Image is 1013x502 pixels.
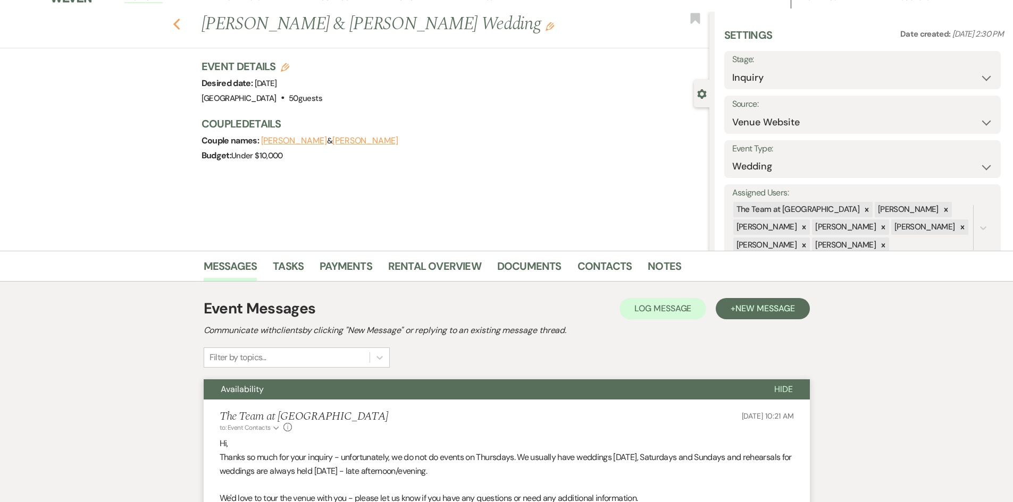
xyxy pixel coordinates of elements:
[273,258,304,281] a: Tasks
[202,78,255,89] span: Desired date:
[220,437,794,450] p: Hi,
[388,258,481,281] a: Rental Overview
[716,298,809,319] button: +New Message
[220,423,281,432] button: to: Event Contacts
[875,202,940,217] div: [PERSON_NAME]
[204,297,316,320] h1: Event Messages
[733,219,799,235] div: [PERSON_NAME]
[202,150,232,161] span: Budget:
[220,410,389,423] h5: The Team at [GEOGRAPHIC_DATA]
[220,423,271,432] span: to: Event Contacts
[757,379,810,399] button: Hide
[255,78,277,89] span: [DATE]
[202,12,604,37] h1: [PERSON_NAME] & [PERSON_NAME] Wedding
[634,303,691,314] span: Log Message
[733,237,799,253] div: [PERSON_NAME]
[732,52,993,67] label: Stage:
[733,202,861,217] div: The Team at [GEOGRAPHIC_DATA]
[231,150,283,161] span: Under $10,000
[742,411,794,421] span: [DATE] 10:21 AM
[204,258,257,281] a: Messages
[732,141,993,157] label: Event Type:
[732,185,993,201] label: Assigned Users:
[619,298,706,319] button: Log Message
[774,384,793,395] span: Hide
[577,258,632,281] a: Contacts
[724,28,773,51] h3: Settings
[546,21,554,31] button: Edit
[210,351,266,364] div: Filter by topics...
[648,258,681,281] a: Notes
[204,324,810,337] h2: Communicate with clients by clicking "New Message" or replying to an existing message thread.
[735,303,794,314] span: New Message
[204,379,757,399] button: Availability
[952,29,1003,39] span: [DATE] 2:30 PM
[261,135,398,146] span: &
[891,219,957,235] div: [PERSON_NAME]
[900,29,952,39] span: Date created:
[332,137,398,145] button: [PERSON_NAME]
[812,219,877,235] div: [PERSON_NAME]
[320,258,372,281] a: Payments
[202,135,261,146] span: Couple names:
[497,258,562,281] a: Documents
[812,237,877,253] div: [PERSON_NAME]
[289,93,322,104] span: 50 guests
[202,59,322,74] h3: Event Details
[261,137,327,145] button: [PERSON_NAME]
[220,450,794,478] p: Thanks so much for your inquiry - unfortunately, we do not do events on Thursdays. We usually hav...
[202,116,699,131] h3: Couple Details
[202,93,277,104] span: [GEOGRAPHIC_DATA]
[732,97,993,112] label: Source:
[221,384,264,395] span: Availability
[697,88,707,98] button: Close lead details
